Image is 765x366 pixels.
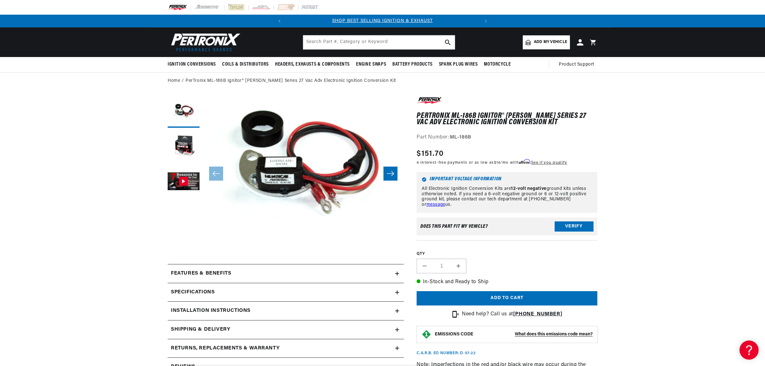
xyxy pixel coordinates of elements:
[275,61,350,68] span: Headers, Exhausts & Components
[168,77,180,84] a: Home
[426,202,445,207] a: message
[417,291,597,305] button: Add to cart
[417,351,476,356] p: C.A.R.B. EO Number: D-57-22
[511,186,547,191] strong: 12-volt negative
[462,310,562,319] p: Need help? Call us at
[286,18,479,25] div: Announcement
[555,221,594,232] button: Verify
[450,135,471,140] strong: ML-186B
[168,31,241,53] img: Pertronix
[168,61,216,68] span: Ignition Conversions
[389,57,436,72] summary: Battery Products
[171,326,230,334] h2: Shipping & Delivery
[272,57,353,72] summary: Headers, Exhausts & Components
[168,131,200,163] button: Load image 2 in gallery view
[303,35,455,49] input: Search Part #, Category or Keyword
[186,77,396,84] a: PerTronix ML-186B Ignitor® [PERSON_NAME] Series 27 Vac Adv Electronic Ignition Conversion Kit
[168,302,404,320] summary: Installation instructions
[171,344,280,353] h2: Returns, Replacements & Warranty
[422,177,592,182] h6: Important Voltage Information
[559,61,594,68] span: Product Support
[417,113,597,126] h1: PerTronix ML-186B Ignitor® [PERSON_NAME] Series 27 Vac Adv Electronic Ignition Conversion Kit
[273,15,286,27] button: Translation missing: en.sections.announcements.previous_announcement
[356,61,386,68] span: Engine Swaps
[209,167,223,181] button: Slide left
[171,269,231,278] h2: Features & Benefits
[171,307,251,315] h2: Installation instructions
[417,160,567,166] p: 4 interest-free payments or as low as /mo with .
[439,61,478,68] span: Spark Plug Wires
[422,186,592,208] p: All Electronic Ignition Conversion Kits are ground kits unless otherwise noted. If you need a 6-v...
[484,61,511,68] span: Motorcycle
[168,77,597,84] nav: breadcrumbs
[168,96,404,251] media-gallery: Gallery Viewer
[515,332,593,337] strong: What does this emissions code mean?
[392,61,433,68] span: Battery Products
[531,161,567,165] a: See if you qualify - Learn more about Affirm Financing (opens in modal)
[523,35,570,49] a: Add my vehicle
[168,264,404,283] summary: Features & Benefits
[417,251,597,257] label: QTY
[534,39,567,45] span: Add my vehicle
[559,57,597,72] summary: Product Support
[435,332,593,337] button: EMISSIONS CODEWhat does this emissions code mean?
[519,159,530,164] span: Affirm
[152,15,613,27] slideshow-component: Translation missing: en.sections.announcements.announcement_bar
[168,320,404,339] summary: Shipping & Delivery
[168,339,404,358] summary: Returns, Replacements & Warranty
[222,61,269,68] span: Coils & Distributors
[168,57,219,72] summary: Ignition Conversions
[353,57,389,72] summary: Engine Swaps
[219,57,272,72] summary: Coils & Distributors
[421,329,432,340] img: Emissions code
[513,312,562,317] a: [PHONE_NUMBER]
[417,148,444,160] span: $151.70
[417,278,597,286] p: In-Stock and Ready to Ship
[441,35,455,49] button: search button
[171,288,215,297] h2: Specifications
[435,332,473,337] strong: EMISSIONS CODE
[168,283,404,302] summary: Specifications
[481,57,514,72] summary: Motorcycle
[332,18,433,23] a: SHOP BEST SELLING IGNITION & EXHAUST
[168,96,200,128] button: Load image 1 in gallery view
[494,161,500,165] span: $14
[420,224,488,229] div: Does This part fit My vehicle?
[479,15,492,27] button: Translation missing: en.sections.announcements.next_announcement
[286,18,479,25] div: 1 of 2
[417,133,597,142] div: Part Number:
[436,57,481,72] summary: Spark Plug Wires
[383,167,397,181] button: Slide right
